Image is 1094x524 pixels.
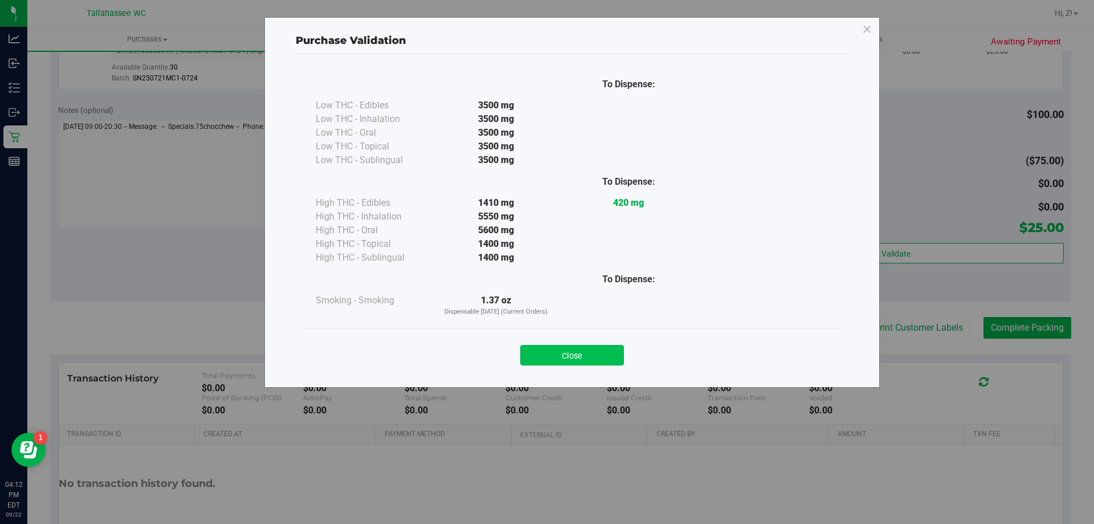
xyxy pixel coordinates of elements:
div: High THC - Sublingual [316,251,430,265]
div: Low THC - Inhalation [316,112,430,126]
div: To Dispense: [562,78,695,91]
div: Low THC - Oral [316,126,430,140]
strong: 420 mg [613,197,644,208]
p: Dispensable [DATE] (Current Orders) [430,307,562,317]
div: High THC - Edibles [316,196,430,210]
div: 5600 mg [430,224,562,237]
div: 3500 mg [430,99,562,112]
div: High THC - Inhalation [316,210,430,224]
div: 1410 mg [430,196,562,210]
span: Purchase Validation [296,34,406,47]
div: Low THC - Edibles [316,99,430,112]
div: To Dispense: [562,175,695,189]
div: 1400 mg [430,251,562,265]
div: 3500 mg [430,112,562,126]
div: 5550 mg [430,210,562,224]
div: 1400 mg [430,237,562,251]
div: 3500 mg [430,153,562,167]
div: Low THC - Topical [316,140,430,153]
div: High THC - Oral [316,224,430,237]
div: 3500 mg [430,140,562,153]
div: Smoking - Smoking [316,294,430,307]
button: Close [520,345,624,365]
div: Low THC - Sublingual [316,153,430,167]
div: High THC - Topical [316,237,430,251]
iframe: Resource center [11,433,46,467]
div: 1.37 oz [430,294,562,317]
div: To Dispense: [562,273,695,286]
div: 3500 mg [430,126,562,140]
iframe: Resource center unread badge [34,431,47,445]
